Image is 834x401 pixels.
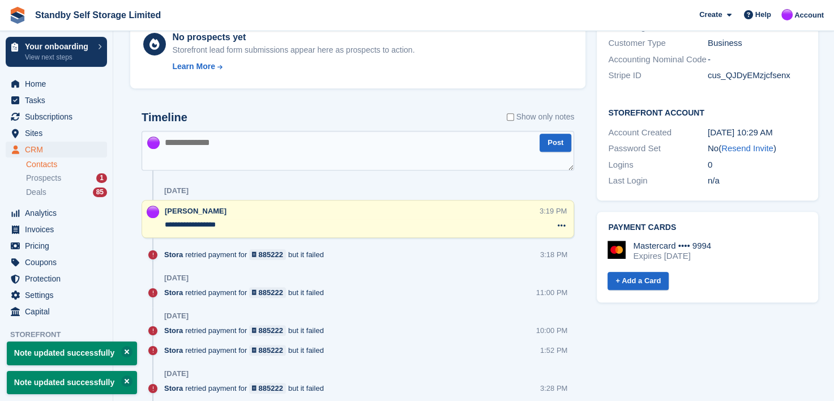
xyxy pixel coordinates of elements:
div: cus_QJDyEMzjcfsenx [708,69,807,82]
span: Sites [25,125,93,141]
div: 885222 [259,287,283,298]
a: menu [6,109,107,125]
h2: Storefront Account [608,106,807,118]
p: Your onboarding [25,42,92,50]
div: Storefront lead form submissions appear here as prospects to action. [172,44,414,56]
span: CRM [25,142,93,157]
div: Accounting Nominal Code [608,53,708,66]
span: Tasks [25,92,93,108]
div: n/a [708,174,807,187]
a: menu [6,76,107,92]
span: ( ) [718,143,776,153]
a: + Add a Card [608,272,669,291]
span: Settings [25,287,93,303]
a: Prospects 1 [26,172,107,184]
div: Account Created [608,126,708,139]
span: Capital [25,304,93,319]
a: 885222 [249,287,286,298]
div: [DATE] [164,312,189,321]
div: No prospects yet [172,31,414,44]
a: menu [6,125,107,141]
div: retried payment for but it failed [164,325,330,336]
input: Show only notes [507,111,514,123]
div: 885222 [259,345,283,356]
span: Account [794,10,824,21]
div: 3:18 PM [540,249,567,260]
p: Note updated successfully [7,342,137,365]
span: Create [699,9,722,20]
span: Storefront [10,329,113,340]
div: 3:19 PM [540,206,567,216]
span: Prospects [26,173,61,184]
span: [PERSON_NAME] [165,207,226,215]
img: Sue Ford [781,9,793,20]
span: Stora [164,249,183,260]
a: menu [6,142,107,157]
a: 885222 [249,325,286,336]
a: Your onboarding View next steps [6,37,107,67]
div: Business [708,37,807,50]
a: menu [6,254,107,270]
h2: Timeline [142,111,187,124]
div: Stripe ID [608,69,708,82]
div: retried payment for but it failed [164,383,330,394]
span: Stora [164,325,183,336]
div: retried payment for but it failed [164,249,330,260]
div: 1:52 PM [540,345,567,356]
div: 3:28 PM [540,383,567,394]
div: [DATE] [164,369,189,378]
div: 885222 [259,249,283,260]
a: 885222 [249,249,286,260]
div: 885222 [259,383,283,394]
span: Analytics [25,205,93,221]
div: [DATE] 10:29 AM [708,126,807,139]
span: Home [25,76,93,92]
a: menu [6,92,107,108]
div: 11:00 PM [536,287,568,298]
label: Show only notes [507,111,575,123]
div: retried payment for but it failed [164,287,330,298]
a: Resend Invite [721,143,773,153]
span: Protection [25,271,93,287]
a: menu [6,343,107,359]
a: Deals 85 [26,186,107,198]
div: 85 [93,187,107,197]
span: Deals [26,187,46,198]
a: menu [6,271,107,287]
span: Stora [164,287,183,298]
p: Note updated successfully [7,371,137,394]
img: stora-icon-8386f47178a22dfd0bd8f6a31ec36ba5ce8667c1dd55bd0f319d3a0aa187defe.svg [9,7,26,24]
div: [DATE] [164,186,189,195]
div: Customer Type [608,37,708,50]
div: [DATE] [164,274,189,283]
div: No [708,142,807,155]
a: 885222 [249,383,286,394]
button: Post [540,134,571,152]
div: Mastercard •••• 9994 [633,241,711,251]
a: Contacts [26,159,107,170]
span: Pricing [25,238,93,254]
a: Learn More [172,61,414,72]
a: 885222 [249,345,286,356]
a: menu [6,205,107,221]
div: 0 [708,159,807,172]
div: retried payment for but it failed [164,345,330,356]
img: Sue Ford [147,136,160,149]
h2: Payment cards [608,223,807,232]
img: Sue Ford [147,206,159,218]
span: Invoices [25,221,93,237]
span: Subscriptions [25,109,93,125]
span: Coupons [25,254,93,270]
a: menu [6,287,107,303]
div: Logins [608,159,708,172]
div: Learn More [172,61,215,72]
a: Standby Self Storage Limited [31,6,165,24]
div: 1 [96,173,107,183]
div: Expires [DATE] [633,251,711,261]
p: View next steps [25,52,92,62]
img: Mastercard Logo [608,241,626,259]
a: menu [6,304,107,319]
div: Last Login [608,174,708,187]
span: Help [755,9,771,20]
div: - [708,53,807,66]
